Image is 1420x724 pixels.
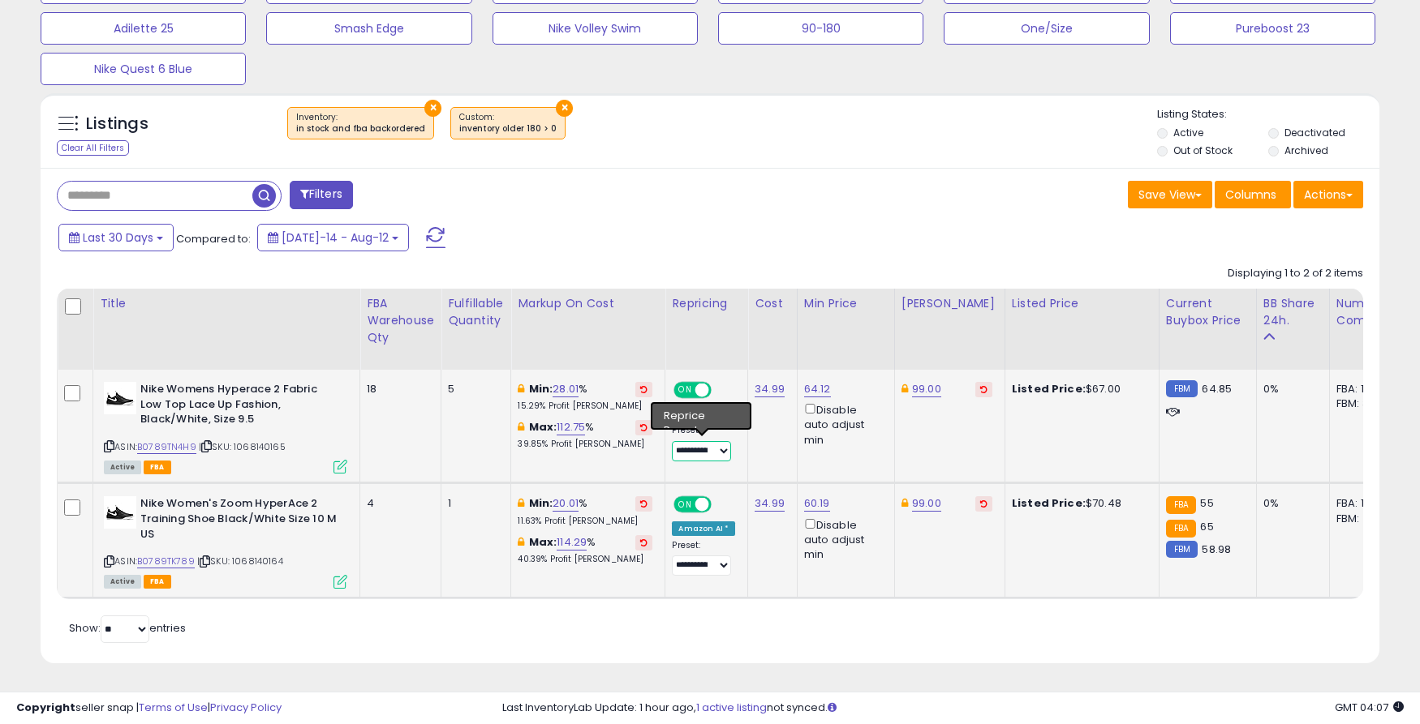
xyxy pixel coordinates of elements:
[140,496,338,546] b: Nike Women's Zoom HyperAce 2 Training Shoe Black/White Size 10 M US
[804,401,882,448] div: Disable auto adjust min
[518,535,652,565] div: %
[518,295,658,312] div: Markup on Cost
[804,381,831,397] a: 64.12
[448,382,498,396] div: 5
[912,495,941,512] a: 99.00
[41,53,246,85] button: Nike Quest 6 Blue
[1336,512,1390,526] div: FBM: 4
[755,495,785,512] a: 34.99
[511,289,665,370] th: The percentage added to the cost of goods (COGS) that forms the calculator for Min & Max prices.
[804,516,882,563] div: Disable auto adjust min
[100,295,353,312] div: Title
[41,12,246,45] button: Adilette 25
[448,496,498,511] div: 1
[755,381,785,397] a: 34.99
[266,12,471,45] button: Smash Edge
[1215,181,1291,208] button: Columns
[518,383,524,394] i: This overrides the store level min markup for this listing
[448,295,504,329] div: Fulfillable Quantity
[290,181,353,209] button: Filters
[197,555,283,568] span: | SKU: 1068140164
[144,575,171,589] span: FBA
[672,540,735,576] div: Preset:
[676,383,696,397] span: ON
[1263,496,1317,511] div: 0%
[424,100,441,117] button: ×
[1012,496,1147,511] div: $70.48
[980,499,988,508] i: Revert to store-level Dynamic Max Price
[640,423,648,431] i: Revert to store-level Max Markup
[1202,542,1231,557] span: 58.98
[1225,186,1276,203] span: Columns
[176,231,251,246] span: Compared to:
[901,295,998,312] div: [PERSON_NAME]
[140,382,338,431] b: Nike Womens Hyperace 2 Fabric Low Top Lace Up Fashion, Black/White, Size 9.5
[104,461,141,474] span: All listings currently available for purchase on Amazon
[518,382,652,412] div: %
[1173,144,1233,157] label: Out of Stock
[557,534,587,550] a: 114.29
[529,534,557,550] b: Max:
[58,224,174,251] button: Last 30 Days
[755,295,790,312] div: Cost
[529,495,553,511] b: Min:
[1336,295,1396,329] div: Num of Comp.
[901,383,908,394] i: This overrides the store level Dynamic Max Price for this listing
[104,496,136,529] img: 41DBvSiYIsL._SL40_.jpg
[1284,126,1345,139] label: Deactivated
[556,100,573,117] button: ×
[1012,382,1147,396] div: $67.00
[137,555,195,568] a: B0789TK789
[296,123,425,135] div: in stock and fba backordered
[553,495,579,512] a: 20.01
[804,495,830,512] a: 60.19
[944,12,1149,45] button: One/Size
[1166,541,1198,558] small: FBM
[1012,381,1086,396] b: Listed Price:
[1336,396,1390,411] div: FBM: 3
[1157,107,1379,122] p: Listing States:
[459,123,557,135] div: inventory older 180 > 0
[912,381,941,397] a: 99.00
[1263,382,1317,396] div: 0%
[672,407,735,422] div: Amazon AI *
[16,700,282,716] div: seller snap | |
[804,295,888,312] div: Min Price
[1263,295,1323,329] div: BB Share 24h.
[980,385,988,393] i: Revert to store-level Dynamic Max Price
[1166,295,1250,329] div: Current Buybox Price
[1202,381,1232,396] span: 64.85
[367,496,428,511] div: 4
[518,498,524,508] i: This overrides the store level min markup for this listing
[104,382,347,472] div: ASIN:
[57,140,129,156] div: Clear All Filters
[672,521,735,536] div: Amazon AI *
[1173,126,1203,139] label: Active
[69,620,186,636] span: Show: entries
[1012,295,1152,312] div: Listed Price
[518,439,652,450] p: 39.85% Profit [PERSON_NAME]
[709,498,735,512] span: OFF
[518,496,652,526] div: %
[104,496,347,586] div: ASIN:
[518,420,652,450] div: %
[1012,495,1086,511] b: Listed Price:
[718,12,923,45] button: 90-180
[672,425,735,461] div: Preset:
[1284,144,1328,157] label: Archived
[1166,520,1196,538] small: FBA
[676,498,696,512] span: ON
[640,499,648,508] i: Revert to store-level Min Markup
[518,537,524,547] i: This overrides the store level max markup for this listing
[104,575,141,589] span: All listings currently available for purchase on Amazon
[1166,496,1196,514] small: FBA
[553,381,579,397] a: 28.01
[296,111,425,135] span: Inventory :
[502,700,1405,716] div: Last InventoryLab Update: 1 hour ago, not synced.
[529,381,553,396] b: Min:
[16,700,75,715] strong: Copyright
[459,111,557,135] span: Custom:
[367,295,434,346] div: FBA Warehouse Qty
[493,12,698,45] button: Nike Volley Swim
[257,224,409,251] button: [DATE]-14 - Aug-12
